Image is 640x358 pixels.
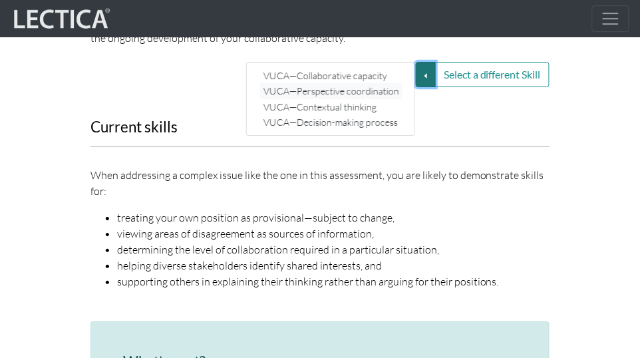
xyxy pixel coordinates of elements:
[260,99,402,114] a: VUCA—Contextual thinking
[260,114,402,130] a: VUCA—Decision-making process
[11,6,110,31] img: lecticalive
[260,68,402,83] a: VUCA—Collaborative capacity
[90,119,550,136] h3: Current skills
[117,242,550,258] li: determining the level of collaboration required in a particular situation,
[117,226,550,242] li: viewing areas of disagreement as sources of information,
[117,273,550,289] li: supporting others in explaining their thinking rather than arguing for their positions.
[90,167,550,199] p: When addressing a complex issue like the one in this assessment, you are likely to demonstrate sk...
[117,258,550,273] li: helping diverse stakeholders identify shared interests, and
[260,84,402,99] a: VUCA—Perspective coordination
[435,62,550,87] button: Select a different Skill
[117,210,550,226] li: treating your own position as provisional—subject to change,
[592,5,629,32] button: Toggle navigation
